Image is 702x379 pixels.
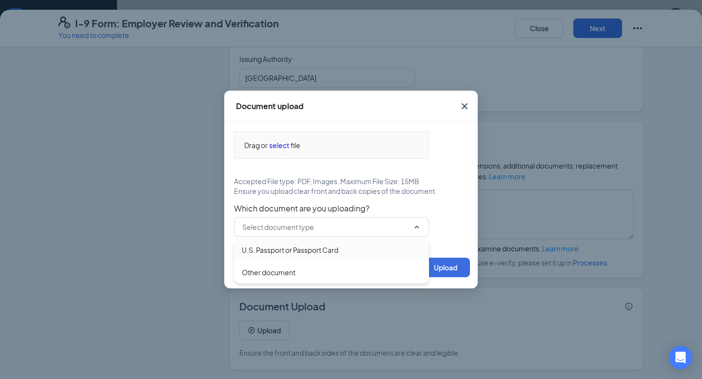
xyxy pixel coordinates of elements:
[459,100,470,112] svg: Cross
[242,245,338,255] div: U.S. Passport or Passport Card
[244,140,268,151] span: Drag or
[291,140,300,151] span: file
[242,267,295,278] div: Other document
[236,101,304,112] div: Document upload
[234,176,419,186] span: Accepted File type: PDF, Images. Maximum File Size: 15MB
[242,222,409,232] input: Select document type
[669,346,692,369] div: Open Intercom Messenger
[234,204,468,213] span: Which document are you uploading?
[451,91,478,122] button: Close
[269,140,289,151] span: select
[234,186,437,196] span: Ensure you upload clear front and back copies of the document.
[234,132,429,158] span: Drag orselectfile
[413,223,421,231] svg: ChevronUp
[421,258,470,277] button: Upload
